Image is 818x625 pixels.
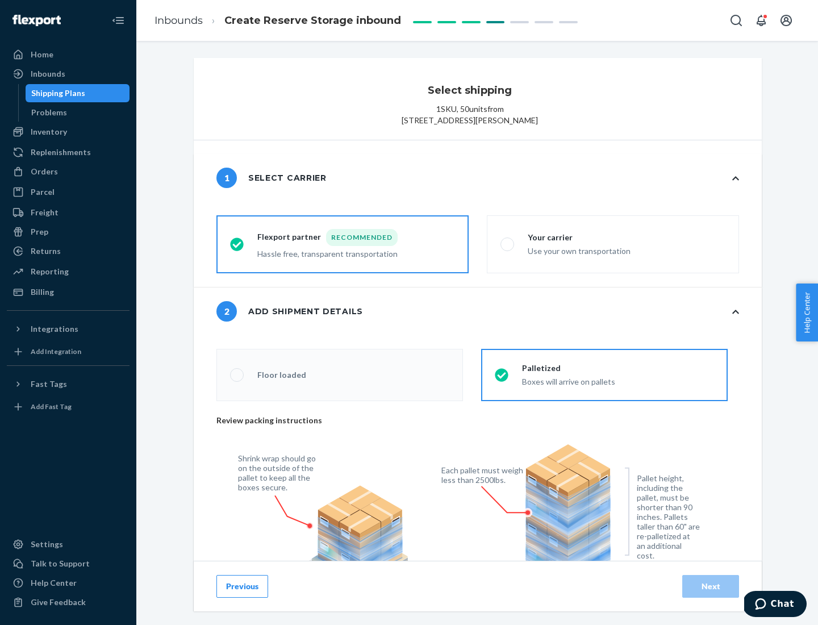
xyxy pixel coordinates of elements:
img: Flexport logo [12,15,61,26]
span: [STREET_ADDRESS][PERSON_NAME] [402,115,538,126]
div: Hassle free, transparent transportation [257,246,398,260]
a: Home [7,45,130,64]
a: Reporting [7,262,130,281]
div: Talk to Support [31,558,90,569]
a: Freight [7,203,130,222]
div: Flexport partner [257,229,398,246]
h3: Select shipping [428,83,512,98]
a: Add Integration [7,343,130,361]
p: Review packing instructions [216,415,728,426]
div: Replenishments [31,147,91,158]
div: Shipping Plans [31,88,85,99]
figcaption: Shrink wrap should go on the outside of the pallet to keep all the boxes secure. [238,453,323,492]
div: Home [31,49,53,60]
div: Your carrier [528,232,631,243]
button: Next [682,575,739,598]
div: Use your own transportation [528,243,631,257]
div: Palletized [522,363,615,374]
div: Parcel [31,186,55,198]
button: Fast Tags [7,375,130,393]
div: Add Fast Tag [31,402,72,411]
button: Select shipping1SKU, 50unitsfrom[STREET_ADDRESS][PERSON_NAME] [194,58,762,140]
div: Settings [31,539,63,550]
a: Orders [7,163,130,181]
button: Previous [216,575,268,598]
ol: breadcrumbs [145,4,410,37]
button: Open Search Box [725,9,748,32]
div: Add Integration [31,347,81,356]
figcaption: Pallet height, including the pallet, must be shorter than 90 inches. Pallets taller than 60" are ... [637,473,700,560]
div: Recommended [326,229,398,246]
button: Open account menu [775,9,798,32]
button: Help Center [796,284,818,341]
div: Problems [31,107,67,118]
div: Floor loaded [257,369,306,381]
div: Integrations [31,323,78,335]
a: Inbounds [155,14,203,27]
a: Problems [26,103,130,122]
a: Replenishments [7,143,130,161]
div: Next [692,581,729,592]
div: Orders [31,166,58,177]
button: Give Feedback [7,593,130,611]
div: Inventory [31,126,67,137]
a: Inventory [7,123,130,141]
div: Freight [31,207,59,218]
div: Inbounds [31,68,65,80]
a: Billing [7,283,130,301]
iframe: Opens a widget where you can chat to one of our agents [744,591,807,619]
div: Boxes will arrive on pallets [522,374,615,388]
div: Select carrier [216,168,327,188]
span: 1 [216,168,237,188]
span: Create Reserve Storage inbound [224,14,401,27]
button: Close Navigation [107,9,130,32]
button: Talk to Support [7,555,130,573]
div: Returns [31,245,61,257]
a: Prep [7,223,130,241]
div: Fast Tags [31,378,67,390]
button: Integrations [7,320,130,338]
a: Help Center [7,574,130,592]
div: Prep [31,226,48,238]
figcaption: Each pallet must weigh less than 2500lbs. [441,465,526,485]
div: Give Feedback [31,597,86,608]
a: Settings [7,535,130,553]
div: Reporting [31,266,69,277]
div: Add shipment details [216,301,363,322]
a: Parcel [7,183,130,201]
div: Billing [31,286,54,298]
a: Shipping Plans [26,84,130,102]
a: Returns [7,242,130,260]
a: Inbounds [7,65,130,83]
a: Add Fast Tag [7,398,130,416]
div: Help Center [31,577,77,589]
button: Open notifications [750,9,773,32]
span: 2 [216,301,237,322]
p: 1 SKU , 50 units from [436,103,504,115]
